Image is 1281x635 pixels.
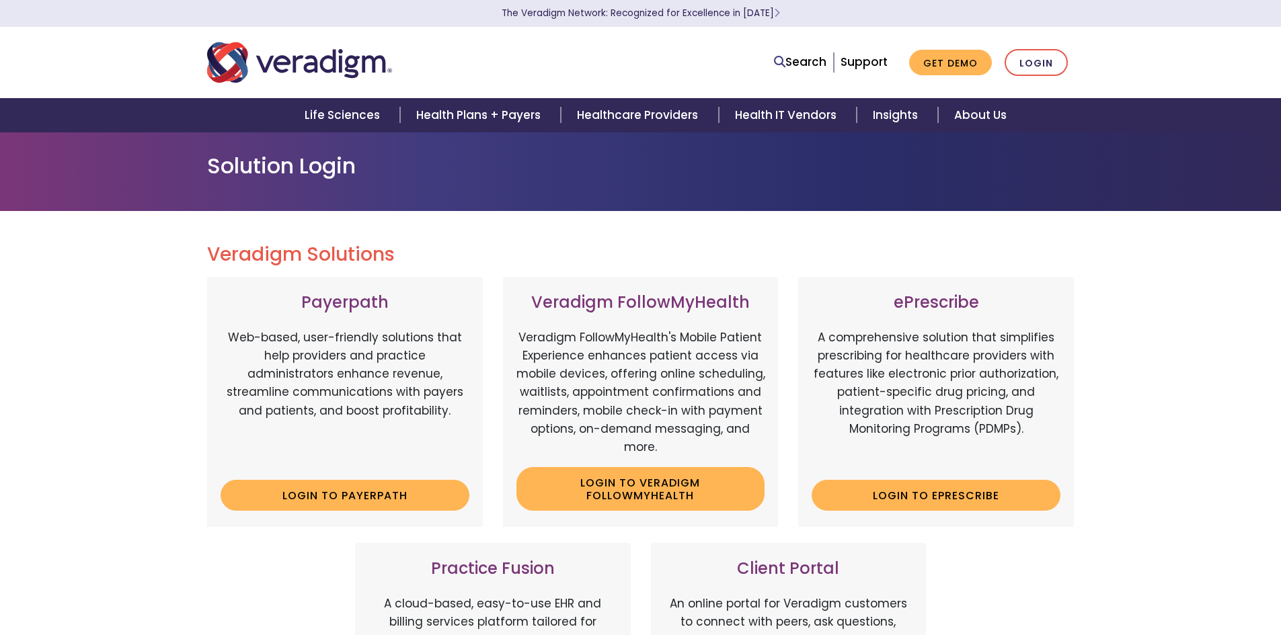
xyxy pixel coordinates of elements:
h3: Payerpath [221,293,469,312]
h3: ePrescribe [812,293,1060,312]
a: Login to Payerpath [221,480,469,511]
h3: Client Portal [664,559,913,579]
h1: Solution Login [207,153,1075,179]
span: Learn More [774,7,780,19]
a: Health IT Vendors [719,98,857,132]
a: Login to ePrescribe [812,480,1060,511]
img: Veradigm logo [207,40,392,85]
a: Life Sciences [288,98,400,132]
p: A comprehensive solution that simplifies prescribing for healthcare providers with features like ... [812,329,1060,470]
a: Insights [857,98,938,132]
a: Support [841,54,888,70]
a: Healthcare Providers [561,98,718,132]
h3: Practice Fusion [368,559,617,579]
h3: Veradigm FollowMyHealth [516,293,765,312]
p: Web-based, user-friendly solutions that help providers and practice administrators enhance revenu... [221,329,469,470]
a: Login [1005,49,1068,77]
p: Veradigm FollowMyHealth's Mobile Patient Experience enhances patient access via mobile devices, o... [516,329,765,456]
a: Health Plans + Payers [400,98,561,132]
a: Get Demo [909,50,992,76]
a: The Veradigm Network: Recognized for Excellence in [DATE]Learn More [502,7,780,19]
a: About Us [938,98,1023,132]
a: Login to Veradigm FollowMyHealth [516,467,765,511]
h2: Veradigm Solutions [207,243,1075,266]
a: Search [774,53,826,71]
